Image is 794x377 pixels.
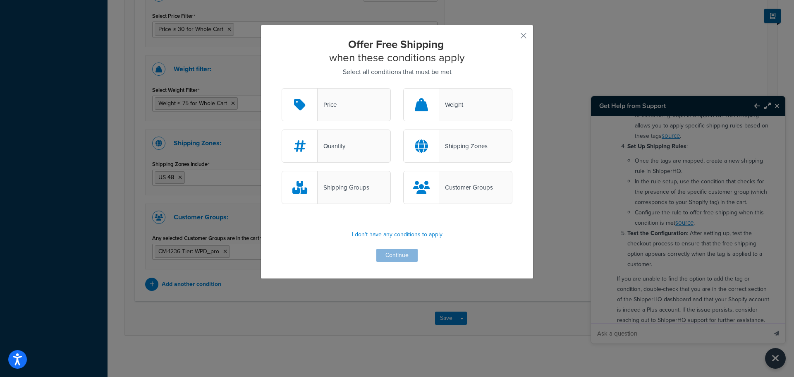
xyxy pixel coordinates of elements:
[318,140,345,152] div: Quantity
[439,140,488,152] div: Shipping Zones
[318,182,369,193] div: Shipping Groups
[348,36,444,52] strong: Offer Free Shipping
[282,66,512,78] p: Select all conditions that must be met
[439,99,463,110] div: Weight
[318,99,337,110] div: Price
[282,229,512,240] p: I don't have any conditions to apply
[282,38,512,64] h2: when these conditions apply
[439,182,493,193] div: Customer Groups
